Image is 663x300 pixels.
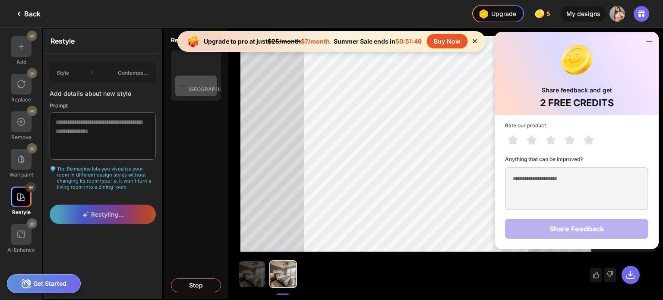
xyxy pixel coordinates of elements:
div: Stop [171,278,221,292]
div: Back [14,9,41,19]
div: AI Enhance [7,246,35,253]
div: Add [16,59,26,65]
div: Buy Now [427,34,467,48]
img: upgrade-banner-new-year-icon.gif [185,33,202,50]
div: Anything that can be improved? [505,156,648,163]
div: Summer Sale ends in [332,38,423,45]
div: Replace [11,96,31,103]
div: Rate our product [505,122,648,129]
div: Restyle [12,209,31,215]
div: In [GEOGRAPHIC_DATA] [188,79,243,93]
div: 2 FREE CREDITS [540,97,614,108]
div: Style [57,69,69,76]
span: $25/month [268,38,301,45]
div: Prompt [50,102,156,109]
span: $7/month. [301,38,332,45]
span: 50:51:49 [395,38,422,45]
div: Contemporary [118,69,150,76]
div: Results [164,28,228,44]
img: upgrade-nav-btn-icon.gif [477,7,490,21]
div: Tip: Reimagine lets you visualize your room in different design styles without changing its room ... [50,166,156,190]
span: 5 [546,10,552,17]
div: Upgrade [477,7,516,21]
div: Wall paint [9,171,33,178]
div: Restyle [44,29,162,54]
img: textarea-hint-icon.svg [50,166,56,172]
div: Remove [11,134,32,140]
img: ACg8ocJfeIk7NnZ6KZCgSLL0_q0jnD6yf7p2dSXWjWsl77bpbfYYgS8s=s96-c [609,6,625,22]
div: Get Started [7,274,81,293]
div: Add details about new style [50,90,156,97]
div: Share feedback and get [542,87,612,94]
div: Upgrade to pro at just [204,38,332,45]
div: My designs [561,6,606,22]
